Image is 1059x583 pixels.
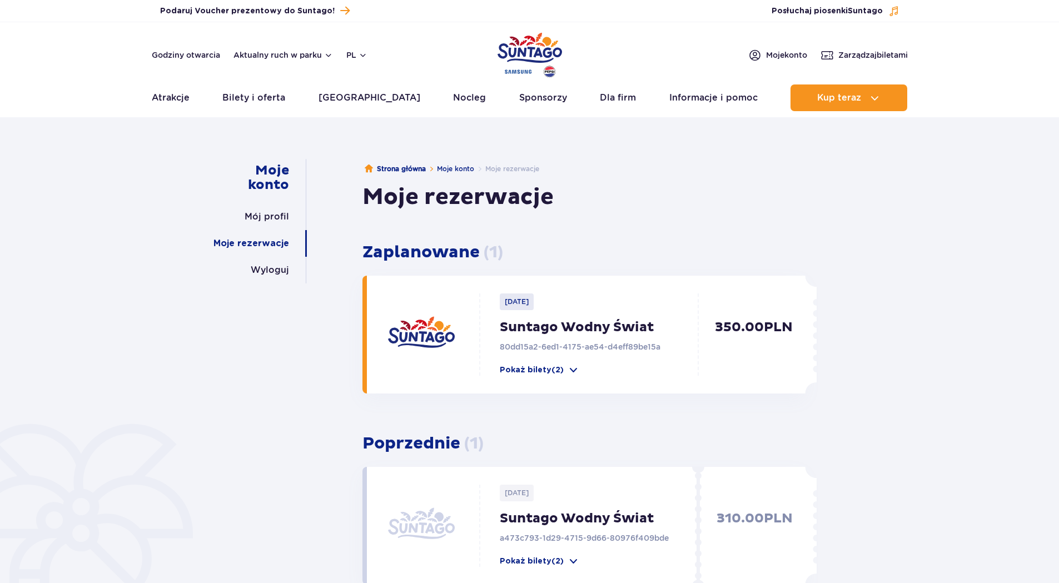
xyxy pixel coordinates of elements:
[152,84,190,111] a: Atrakcje
[704,319,793,376] p: 350.00 PLN
[500,319,704,336] p: Suntago Wodny Świat
[453,84,486,111] a: Nocleg
[500,556,564,567] p: Pokaż bilety (2)
[500,341,704,352] p: 80dd15a2-6ed1-4175-ae54-d4eff89be15a
[848,7,883,15] span: Suntago
[748,48,807,62] a: Mojekonto
[766,49,807,61] span: Moje konto
[213,230,289,257] a: Moje rezerwacje
[362,433,817,454] h3: Poprzednie
[500,485,534,501] p: [DATE]
[437,165,474,173] a: Moje konto
[217,159,289,197] a: Moje konto
[500,293,534,310] p: [DATE]
[464,433,484,454] span: ( 1 )
[222,84,285,111] a: Bilety i oferta
[772,6,883,17] span: Posłuchaj piosenki
[388,302,455,369] img: suntago
[500,365,564,376] p: Pokaż bilety (2)
[790,84,907,111] button: Kup teraz
[500,556,579,567] button: Pokaż bilety(2)
[500,365,579,376] button: Pokaż bilety(2)
[346,49,367,61] button: pl
[772,6,899,17] button: Posłuchaj piosenkiSuntago
[362,183,554,211] h1: Moje rezerwacje
[821,48,908,62] a: Zarządzajbiletami
[245,203,289,230] a: Mój profil
[474,163,539,175] li: Moje rezerwacje
[365,163,426,175] a: Strona główna
[160,6,335,17] span: Podaruj Voucher prezentowy do Suntago!
[704,510,793,567] p: 310.00 PLN
[500,510,704,527] p: Suntago Wodny Świat
[362,242,817,262] h3: Zaplanowane
[519,84,567,111] a: Sponsorzy
[484,242,503,262] span: ( 1 )
[669,84,758,111] a: Informacje i pomoc
[160,3,350,18] a: Podaruj Voucher prezentowy do Suntago!
[319,84,420,111] a: [GEOGRAPHIC_DATA]
[838,49,908,61] span: Zarządzaj biletami
[388,494,455,560] img: suntago
[251,257,289,283] a: Wyloguj
[233,51,333,59] button: Aktualny ruch w parku
[817,93,861,103] span: Kup teraz
[152,49,220,61] a: Godziny otwarcia
[500,532,704,544] p: a473c793-1d29-4715-9d66-80976f409bde
[498,28,562,79] a: Park of Poland
[600,84,636,111] a: Dla firm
